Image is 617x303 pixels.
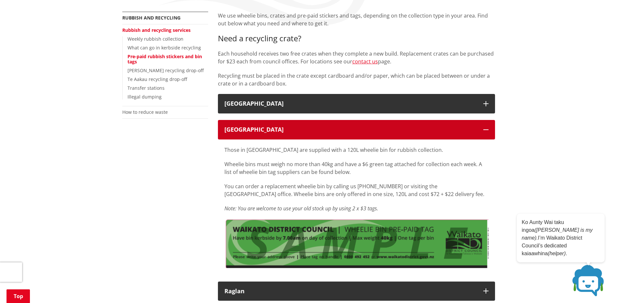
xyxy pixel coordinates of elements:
[224,146,489,154] p: Those in [GEOGRAPHIC_DATA] are supplied with a 120L wheelie bin for rubbish collection.
[122,109,168,115] a: How to reduce waste
[218,72,495,87] p: Recycling must be placed in the crate except cardboard and/or paper, which can be placed between ...
[522,227,593,241] em: ([PERSON_NAME] is my name).
[224,182,489,198] p: You can order a replacement wheelie bin by calling us [PHONE_NUMBER] or visiting the [GEOGRAPHIC_...
[122,15,181,21] a: Rubbish and recycling
[218,34,495,43] h3: Need a recycling crate?
[224,126,477,133] div: [GEOGRAPHIC_DATA]
[127,67,204,73] a: [PERSON_NAME] recycling drop-off
[127,85,165,91] a: Transfer stations
[224,100,477,107] div: [GEOGRAPHIC_DATA]
[218,94,495,113] button: [GEOGRAPHIC_DATA]
[127,45,201,51] a: What can go in kerbside recycling
[218,12,495,27] p: We use wheelie bins, crates and pre-paid stickers and tags, depending on the collection type in y...
[218,50,495,65] p: Each household receives two free crates when they complete a new build. Replacement crates can be...
[522,218,600,257] p: Ko Aunty Wai taku ingoa I’m Waikato District Council’s dedicated kaiaawhina .
[127,94,162,100] a: Illegal dumping
[218,120,495,139] button: [GEOGRAPHIC_DATA]
[7,289,30,303] a: Top
[224,219,489,269] img: WTTD Sign Mockups (3)
[224,160,489,176] p: Wheelie bins must weigh no more than 40kg and have a $6 green tag attached for collection each we...
[548,251,566,256] em: (helper)
[352,58,378,65] a: contact us
[127,76,187,82] a: Te Aakau recycling drop-off
[224,205,378,212] em: Note: You are welcome to use your old stock up by using 2 x $3 tags.
[127,36,183,42] a: Weekly rubbish collection
[224,288,477,295] div: Raglan
[127,53,202,65] a: Pre-paid rubbish stickers and bin tags
[218,282,495,301] button: Raglan
[122,27,191,33] a: Rubbish and recycling services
